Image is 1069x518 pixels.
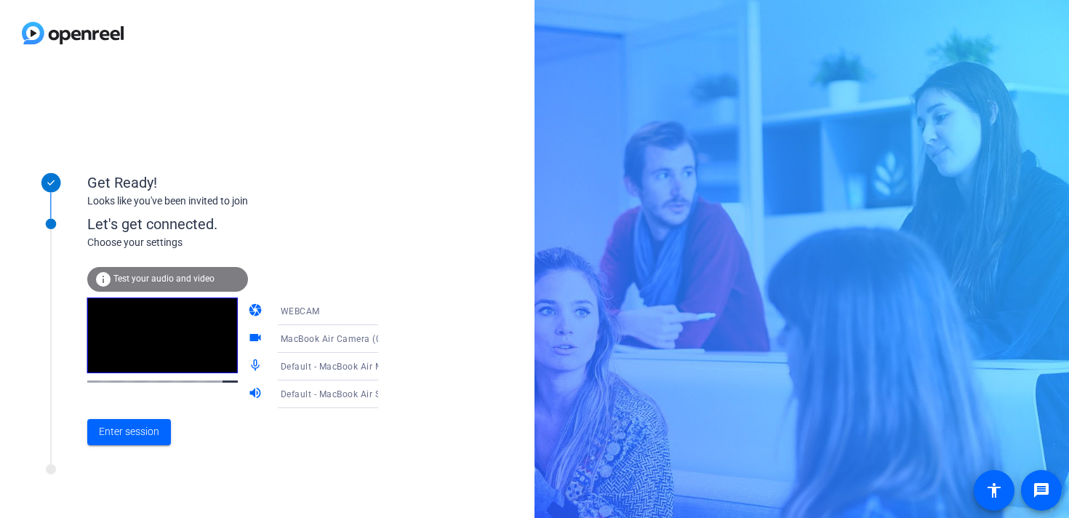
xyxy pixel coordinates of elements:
[113,274,215,284] span: Test your audio and video
[87,419,171,445] button: Enter session
[985,482,1003,499] mat-icon: accessibility
[248,358,265,375] mat-icon: mic_none
[281,332,425,344] span: MacBook Air Camera (0000:0001)
[281,360,465,372] span: Default - MacBook Air Microphone (Built-in)
[95,271,112,288] mat-icon: info
[87,213,408,235] div: Let's get connected.
[87,194,378,209] div: Looks like you've been invited to join
[99,424,159,439] span: Enter session
[248,330,265,348] mat-icon: videocam
[1033,482,1050,499] mat-icon: message
[281,306,320,316] span: WEBCAM
[87,235,408,250] div: Choose your settings
[248,386,265,403] mat-icon: volume_up
[87,172,378,194] div: Get Ready!
[281,388,453,399] span: Default - MacBook Air Speakers (Built-in)
[248,303,265,320] mat-icon: camera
